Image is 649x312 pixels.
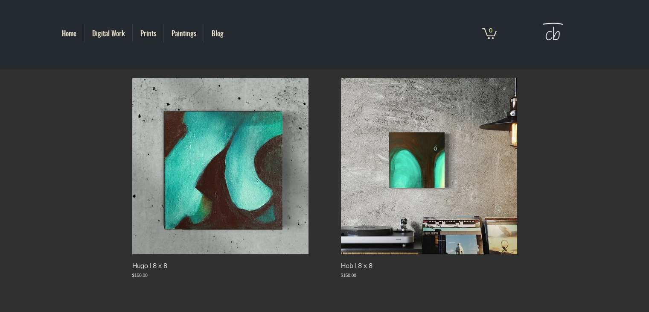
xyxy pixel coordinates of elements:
[341,78,517,279] div: Hob | 8 x 8 gallery
[167,24,201,43] p: Paintings
[341,261,373,271] p: Hob | 8 x 8
[341,261,517,279] a: Hob | 8 x 8$150.00
[538,18,566,49] img: Cat Brooks Logo
[88,24,129,43] p: Digital Work
[58,24,81,43] p: Home
[489,26,493,34] text: 0
[164,24,204,43] a: Paintings
[132,78,308,279] div: Hugo | 8 x 8 gallery
[54,24,84,43] a: Home
[207,24,228,43] p: Blog
[133,24,163,43] a: Prints
[54,24,231,43] nav: Site
[204,24,231,43] a: Blog
[341,272,356,279] span: $150.00
[132,261,167,271] p: Hugo | 8 x 8
[482,27,497,39] a: Cart with 0 items
[84,24,132,43] a: Digital Work
[136,24,160,43] p: Prints
[132,272,148,279] span: $150.00
[132,261,308,279] a: Hugo | 8 x 8$150.00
